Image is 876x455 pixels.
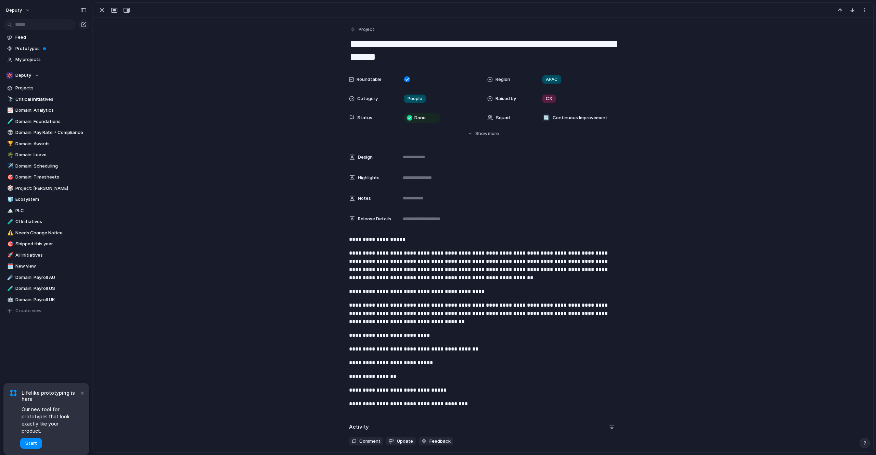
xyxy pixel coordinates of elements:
[7,218,12,226] div: 🧪
[3,127,89,138] div: 👽Domain: Pay Rate + Compliance
[15,263,87,270] span: New view
[15,207,87,214] span: PLC
[7,107,12,114] div: 📈
[6,285,13,292] button: 🧪
[3,94,89,104] div: 🔭Critical Initiatives
[6,207,13,214] button: 🏔️
[7,251,12,259] div: 🚀
[408,95,422,102] span: People
[15,34,87,41] span: Feed
[3,116,89,127] a: 🧪Domain: Foundations
[15,218,87,225] span: CI Initiatives
[3,105,89,115] a: 📈Domain: Analytics
[357,114,372,121] span: Status
[6,185,13,192] button: 🎲
[358,195,371,202] span: Notes
[15,196,87,203] span: Ecosystem
[7,240,12,248] div: 🎯
[386,437,416,446] button: Update
[7,184,12,192] div: 🎲
[3,206,89,216] a: 🏔️PLC
[3,32,89,42] a: Feed
[495,95,516,102] span: Raised by
[7,151,12,159] div: 🌴
[7,173,12,181] div: 🎯
[15,230,87,236] span: Needs Change Notice
[6,296,13,303] button: 🤖
[358,174,379,181] span: Highlights
[429,438,451,445] span: Feedback
[7,118,12,125] div: 🧪
[488,130,499,137] span: more
[357,76,382,83] span: Roundtable
[3,83,89,93] a: Projects
[6,118,13,125] button: 🧪
[15,107,87,114] span: Domain: Analytics
[7,95,12,103] div: 🔭
[15,85,87,91] span: Projects
[414,114,426,121] span: Done
[496,114,510,121] span: Squad
[6,241,13,247] button: 🎯
[3,70,89,81] button: Deputy
[15,241,87,247] span: Shipped this year
[3,183,89,194] a: 🎲Project: [PERSON_NAME]
[6,252,13,259] button: 🚀
[3,5,34,16] button: deputy
[359,26,374,33] span: Project
[553,114,607,121] span: Continuous Improvement
[543,114,550,121] div: 🔄
[25,440,37,447] span: Start
[3,272,89,283] div: ☄️Domain: Payroll AU
[359,438,381,445] span: Comment
[3,228,89,238] a: ⚠️Needs Change Notice
[6,163,13,170] button: ✈️
[3,250,89,260] a: 🚀All Initiatives
[3,283,89,294] div: 🧪Domain: Payroll US
[22,390,79,402] span: Lifelike prototyping is here
[495,76,510,83] span: Region
[349,423,369,431] h2: Activity
[357,95,378,102] span: Category
[15,174,87,181] span: Domain: Timesheets
[7,285,12,293] div: 🧪
[3,217,89,227] a: 🧪CI Initiatives
[3,172,89,182] div: 🎯Domain: Timesheets
[475,130,488,137] span: Show
[7,162,12,170] div: ✈️
[15,163,87,170] span: Domain: Scheduling
[418,437,453,446] button: Feedback
[6,151,13,158] button: 🌴
[15,129,87,136] span: Domain: Pay Rate + Compliance
[15,45,87,52] span: Prototypes
[7,229,12,237] div: ⚠️
[3,150,89,160] a: 🌴Domain: Leave
[3,139,89,149] a: 🏆Domain: Awards
[7,273,12,281] div: ☄️
[7,196,12,204] div: 🧊
[6,274,13,281] button: ☄️
[15,296,87,303] span: Domain: Payroll UK
[3,261,89,271] a: 🗓️New view
[6,218,13,225] button: 🧪
[3,161,89,171] a: ✈️Domain: Scheduling
[7,262,12,270] div: 🗓️
[358,216,391,222] span: Release Details
[3,239,89,249] a: 🎯Shipped this year
[6,129,13,136] button: 👽
[15,285,87,292] span: Domain: Payroll US
[6,107,13,114] button: 📈
[7,296,12,304] div: 🤖
[3,194,89,205] div: 🧊Ecosystem
[3,295,89,305] a: 🤖Domain: Payroll UK
[6,196,13,203] button: 🧊
[15,72,31,79] span: Deputy
[15,96,87,103] span: Critical Initiatives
